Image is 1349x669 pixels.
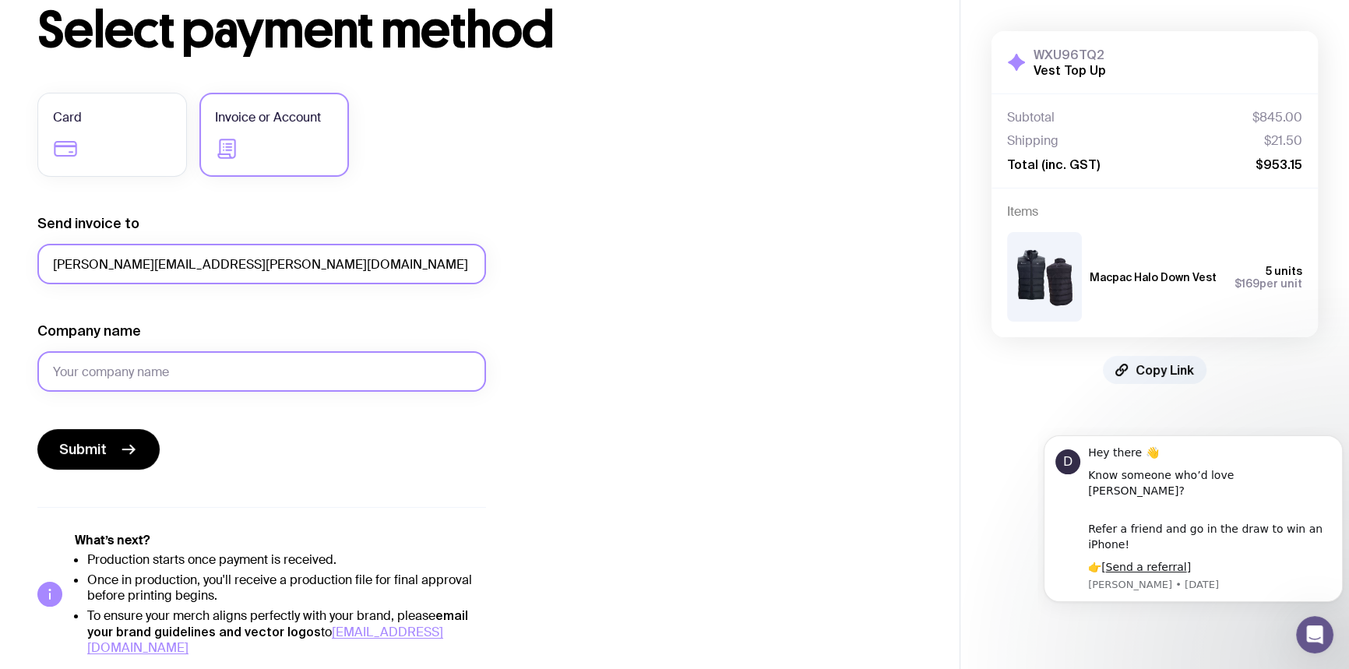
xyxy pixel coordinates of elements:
[1007,157,1100,172] span: Total (inc. GST)
[1296,616,1333,653] iframe: Intercom live chat
[1090,271,1217,283] h3: Macpac Halo Down Vest
[37,244,486,284] input: accounts@company.com
[1264,133,1302,149] span: $21.50
[1235,277,1302,290] span: per unit
[1136,362,1194,378] span: Copy Link
[87,552,486,568] li: Production starts once payment is received.
[1235,277,1259,290] span: $169
[37,429,160,470] button: Submit
[37,5,922,55] h1: Select payment method
[1034,62,1106,78] h2: Vest Top Up
[1103,356,1206,384] button: Copy Link
[75,533,486,548] h5: What’s next?
[53,108,82,127] span: Card
[37,322,141,340] label: Company name
[1007,133,1058,149] span: Shipping
[1252,110,1302,125] span: $845.00
[37,351,486,392] input: Your company name
[1007,204,1302,220] h4: Items
[1034,47,1106,62] h3: WXU96TQ2
[59,440,107,459] span: Submit
[1037,427,1349,627] iframe: Intercom notifications message
[1256,157,1302,172] span: $953.15
[215,108,321,127] span: Invoice or Account
[1266,265,1302,277] span: 5 units
[87,572,486,604] li: Once in production, you'll receive a production file for final approval before printing begins.
[37,214,139,233] label: Send invoice to
[87,607,486,656] li: To ensure your merch aligns perfectly with your brand, please to
[1007,110,1055,125] span: Subtotal
[87,624,443,656] a: [EMAIL_ADDRESS][DOMAIN_NAME]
